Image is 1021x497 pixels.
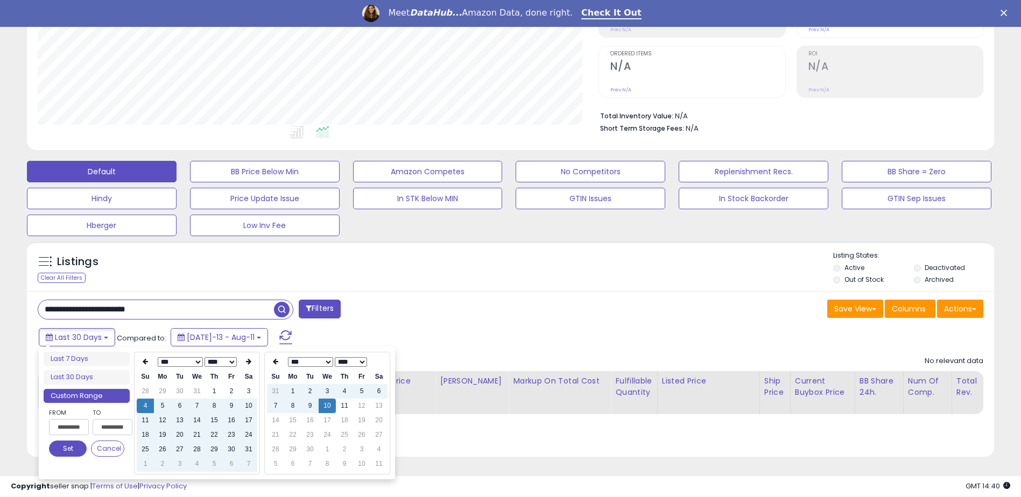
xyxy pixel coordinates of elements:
td: 27 [370,428,388,442]
td: 25 [336,428,353,442]
td: 15 [284,413,301,428]
button: In STK Below MIN [353,188,503,209]
strong: Copyright [11,481,50,491]
label: From [49,407,87,418]
button: Set [49,441,87,457]
li: Custom Range [44,389,130,403]
td: 22 [206,428,223,442]
td: 18 [336,413,353,428]
td: 16 [223,413,240,428]
td: 31 [240,442,257,457]
td: 24 [319,428,336,442]
td: 7 [240,457,257,471]
td: 3 [240,384,257,399]
td: 6 [370,384,388,399]
td: 31 [267,384,284,399]
div: Min Price [375,375,431,387]
div: Ship Price [764,375,786,398]
td: 27 [171,442,188,457]
li: Last 7 Days [44,352,130,366]
td: 2 [154,457,171,471]
button: Actions [937,300,983,318]
button: Save View [827,300,883,318]
td: 17 [240,413,257,428]
div: Num of Comp. [908,375,947,398]
td: 9 [301,399,319,413]
td: 5 [353,384,370,399]
th: We [319,370,336,384]
div: BB Share 24h. [860,375,899,398]
td: 10 [319,399,336,413]
button: Last 30 Days [39,328,115,346]
td: 2 [223,384,240,399]
th: We [188,370,206,384]
div: Total Rev. [956,375,996,398]
button: Hberger [27,215,177,236]
button: GTIN Sep Issues [842,188,991,209]
button: Replenishment Recs. [679,161,828,182]
span: Last 30 Days [55,332,102,343]
button: Hindy [27,188,177,209]
td: 5 [154,399,171,413]
td: 3 [319,384,336,399]
td: 7 [188,399,206,413]
div: Listed Price [662,375,755,387]
th: Fr [353,370,370,384]
td: 9 [223,399,240,413]
button: Default [27,161,177,182]
td: 8 [284,399,301,413]
p: Listing States: [833,251,994,261]
td: 11 [137,413,154,428]
td: 25 [137,442,154,457]
button: Cancel [91,441,124,457]
td: 1 [284,384,301,399]
td: 4 [370,442,388,457]
th: Mo [284,370,301,384]
button: No Competitors [516,161,665,182]
th: Su [137,370,154,384]
td: 17 [319,413,336,428]
td: 31 [188,384,206,399]
label: Deactivated [925,263,965,272]
th: Sa [240,370,257,384]
label: Out of Stock [844,275,884,284]
td: 5 [206,457,223,471]
td: 30 [223,442,240,457]
th: Su [267,370,284,384]
button: [DATE]-13 - Aug-11 [171,328,268,346]
button: Low Inv Fee [190,215,340,236]
td: 28 [137,384,154,399]
li: Last 30 Days [44,370,130,385]
button: GTIN Issues [516,188,665,209]
label: To [93,407,124,418]
td: 2 [301,384,319,399]
td: 3 [353,442,370,457]
li: N/A [600,109,975,122]
b: Total Inventory Value: [600,111,673,120]
td: 16 [301,413,319,428]
td: 12 [353,399,370,413]
h5: Listings [57,254,98,269]
td: 10 [353,457,370,471]
td: 26 [154,442,171,457]
span: ROI [808,51,983,57]
td: 29 [284,442,301,457]
h2: N/A [610,60,785,75]
th: Tu [301,370,319,384]
label: Archived [925,275,954,284]
th: Fr [223,370,240,384]
div: [PERSON_NAME] [440,375,504,387]
a: Privacy Policy [139,481,187,491]
td: 13 [171,413,188,428]
td: 10 [240,399,257,413]
td: 19 [154,428,171,442]
div: Fulfillable Quantity [615,375,652,398]
td: 1 [319,442,336,457]
th: Sa [370,370,388,384]
td: 11 [336,399,353,413]
span: 2025-09-11 14:40 GMT [966,481,1010,491]
label: Active [844,263,864,272]
th: Tu [171,370,188,384]
td: 4 [137,399,154,413]
td: 8 [319,457,336,471]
